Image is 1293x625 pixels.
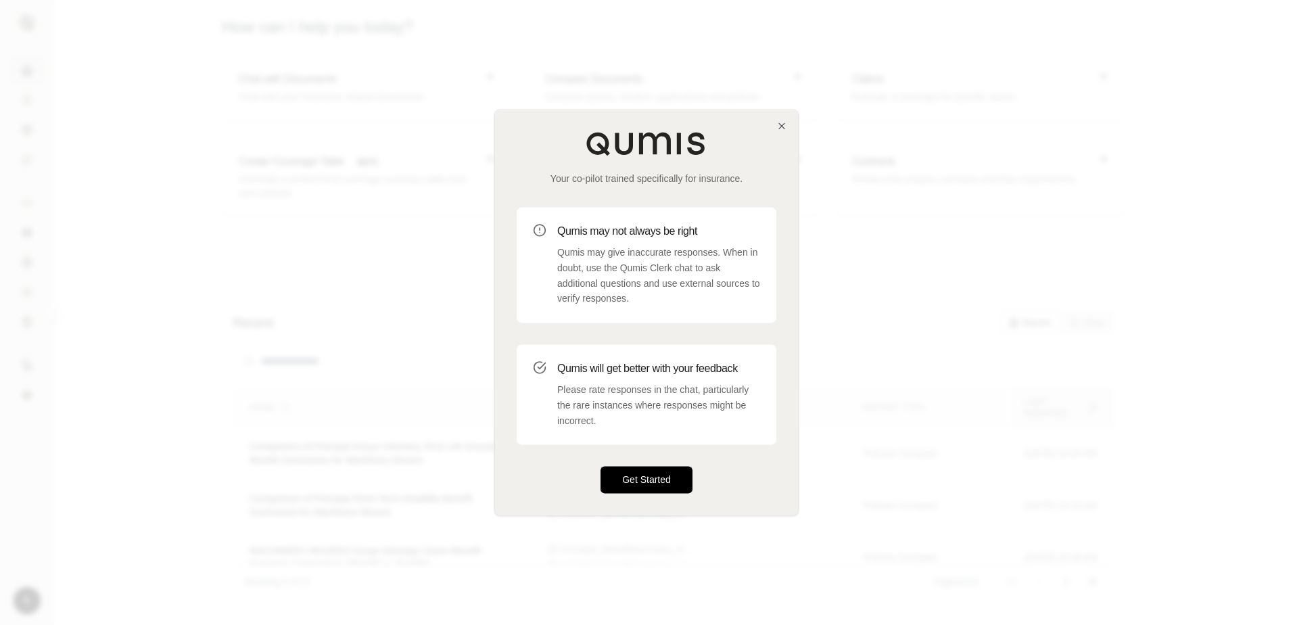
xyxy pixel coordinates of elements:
[557,245,760,306] p: Qumis may give inaccurate responses. When in doubt, use the Qumis Clerk chat to ask additional qu...
[517,172,776,185] p: Your co-pilot trained specifically for insurance.
[586,131,707,156] img: Qumis Logo
[601,467,692,494] button: Get Started
[557,361,760,377] h3: Qumis will get better with your feedback
[557,382,760,428] p: Please rate responses in the chat, particularly the rare instances where responses might be incor...
[557,223,760,239] h3: Qumis may not always be right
